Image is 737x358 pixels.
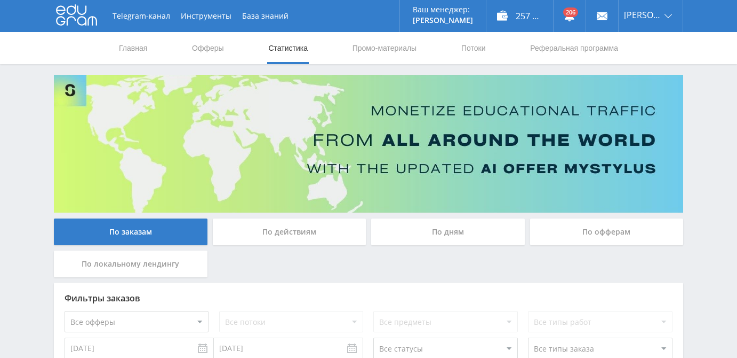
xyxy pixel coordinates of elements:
p: [PERSON_NAME] [413,16,473,25]
div: Фильтры заказов [65,293,672,303]
a: Потоки [460,32,487,64]
div: По действиям [213,219,366,245]
a: Реферальная программа [529,32,619,64]
div: По заказам [54,219,207,245]
a: Офферы [191,32,225,64]
span: [PERSON_NAME] [624,11,661,19]
a: Статистика [267,32,309,64]
img: Banner [54,75,683,213]
div: По локальному лендингу [54,251,207,277]
a: Главная [118,32,148,64]
p: Ваш менеджер: [413,5,473,14]
a: Промо-материалы [351,32,418,64]
div: По дням [371,219,525,245]
div: По офферам [530,219,684,245]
